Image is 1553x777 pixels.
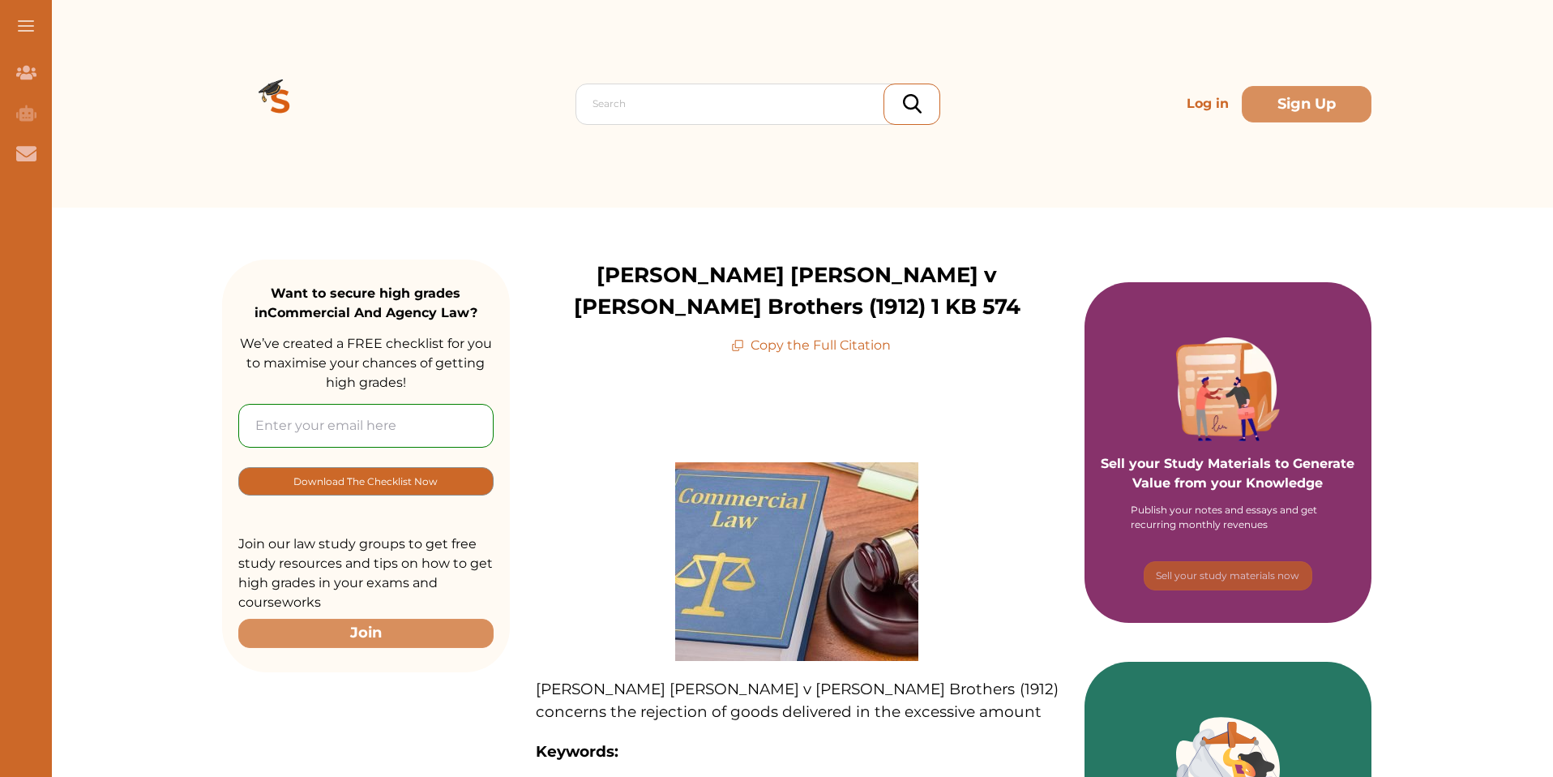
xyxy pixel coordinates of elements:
[1242,86,1371,122] button: Sign Up
[238,619,494,647] button: Join
[903,94,922,114] img: search_icon
[1180,88,1235,120] p: Log in
[1131,503,1325,532] div: Publish your notes and essays and get recurring monthly revenues
[238,404,494,448] input: Enter your email here
[1156,569,1299,583] p: Sell your study materials now
[510,260,1085,323] p: [PERSON_NAME] [PERSON_NAME] v [PERSON_NAME] Brothers (1912) 1 KB 574
[240,336,492,390] span: We’ve created a FREE checklist for you to maximise your chances of getting high grades!
[536,680,1059,721] span: [PERSON_NAME] [PERSON_NAME] v [PERSON_NAME] Brothers (1912) concerns the rejection of goods deliv...
[1144,561,1312,590] button: [object Object]
[293,472,438,491] p: Download The Checklist Now
[255,285,477,320] strong: Want to secure high grades in Commercial And Agency Law ?
[238,534,494,612] p: Join our law study groups to get free study resources and tips on how to get high grades in your ...
[238,467,494,496] button: [object Object]
[222,45,339,162] img: Logo
[675,462,918,661] img: Commercial-and-Agency-Law-feature-300x245.jpg
[536,742,618,761] strong: Keywords:
[731,336,891,355] p: Copy the Full Citation
[1176,337,1280,441] img: Purple card image
[1101,409,1356,493] p: Sell your Study Materials to Generate Value from your Knowledge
